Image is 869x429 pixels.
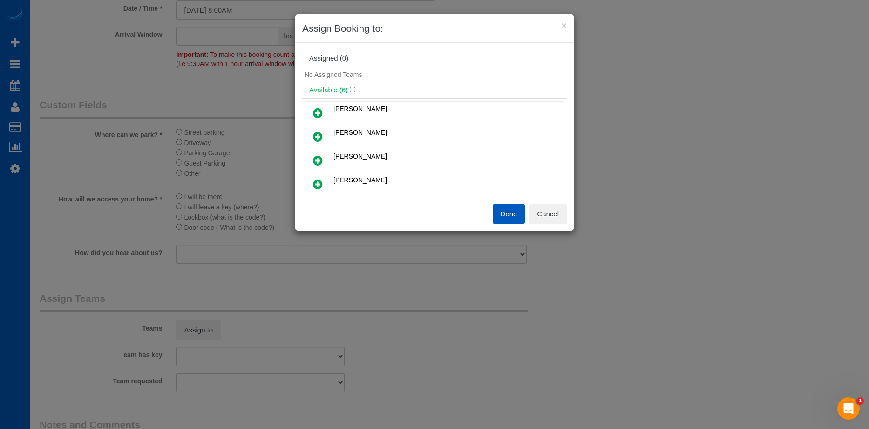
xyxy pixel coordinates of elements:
[529,204,567,224] button: Cancel
[309,55,560,62] div: Assigned (0)
[837,397,860,420] iframe: Intercom live chat
[302,21,567,35] h3: Assign Booking to:
[333,105,387,112] span: [PERSON_NAME]
[333,176,387,184] span: [PERSON_NAME]
[493,204,525,224] button: Done
[333,152,387,160] span: [PERSON_NAME]
[305,71,362,78] span: No Assigned Teams
[561,21,567,30] button: ×
[333,129,387,136] span: [PERSON_NAME]
[856,397,864,405] span: 1
[309,86,560,94] h4: Available (6)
